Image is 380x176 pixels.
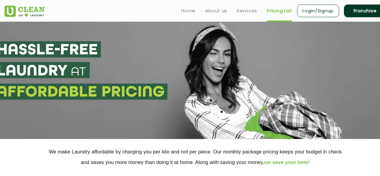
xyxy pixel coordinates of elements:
span: we save your time! [264,159,310,165]
a: Login/Signup [297,5,339,17]
a: Services [237,7,257,14]
a: About us [205,7,227,14]
img: UClean Laundry and Dry Cleaning [5,6,44,17]
a: Pricing List [267,7,292,14]
a: Home [181,7,196,14]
